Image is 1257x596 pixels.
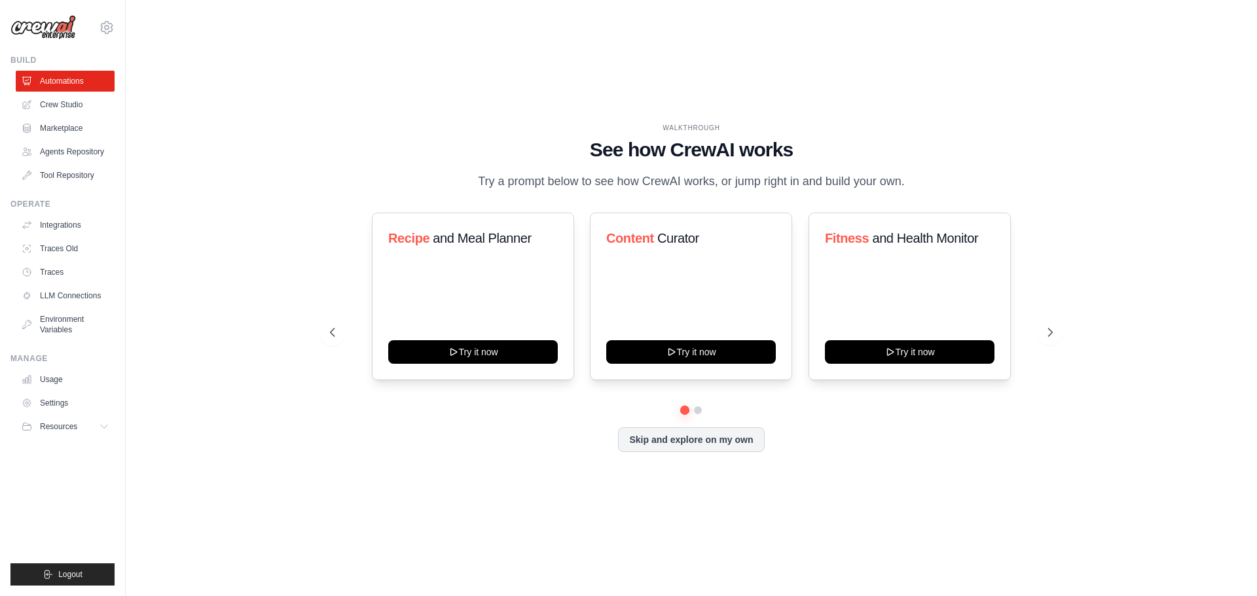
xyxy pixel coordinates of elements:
[16,215,115,236] a: Integrations
[330,138,1053,162] h1: See how CrewAI works
[40,421,77,432] span: Resources
[618,427,764,452] button: Skip and explore on my own
[10,199,115,209] div: Operate
[433,231,531,245] span: and Meal Planner
[16,141,115,162] a: Agents Repository
[872,231,978,245] span: and Health Monitor
[16,118,115,139] a: Marketplace
[1192,533,1257,596] iframe: Chat Widget
[10,353,115,364] div: Manage
[330,123,1053,133] div: WALKTHROUGH
[16,94,115,115] a: Crew Studio
[825,231,869,245] span: Fitness
[1192,533,1257,596] div: Widget de chat
[16,285,115,306] a: LLM Connections
[16,165,115,186] a: Tool Repository
[10,563,115,586] button: Logout
[16,238,115,259] a: Traces Old
[16,416,115,437] button: Resources
[388,231,429,245] span: Recipe
[657,231,699,245] span: Curator
[825,340,994,364] button: Try it now
[10,55,115,65] div: Build
[16,309,115,340] a: Environment Variables
[16,393,115,413] a: Settings
[16,262,115,283] a: Traces
[606,231,654,245] span: Content
[388,340,558,364] button: Try it now
[10,15,76,40] img: Logo
[16,369,115,390] a: Usage
[606,340,776,364] button: Try it now
[58,569,82,580] span: Logout
[16,71,115,92] a: Automations
[471,172,911,191] p: Try a prompt below to see how CrewAI works, or jump right in and build your own.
